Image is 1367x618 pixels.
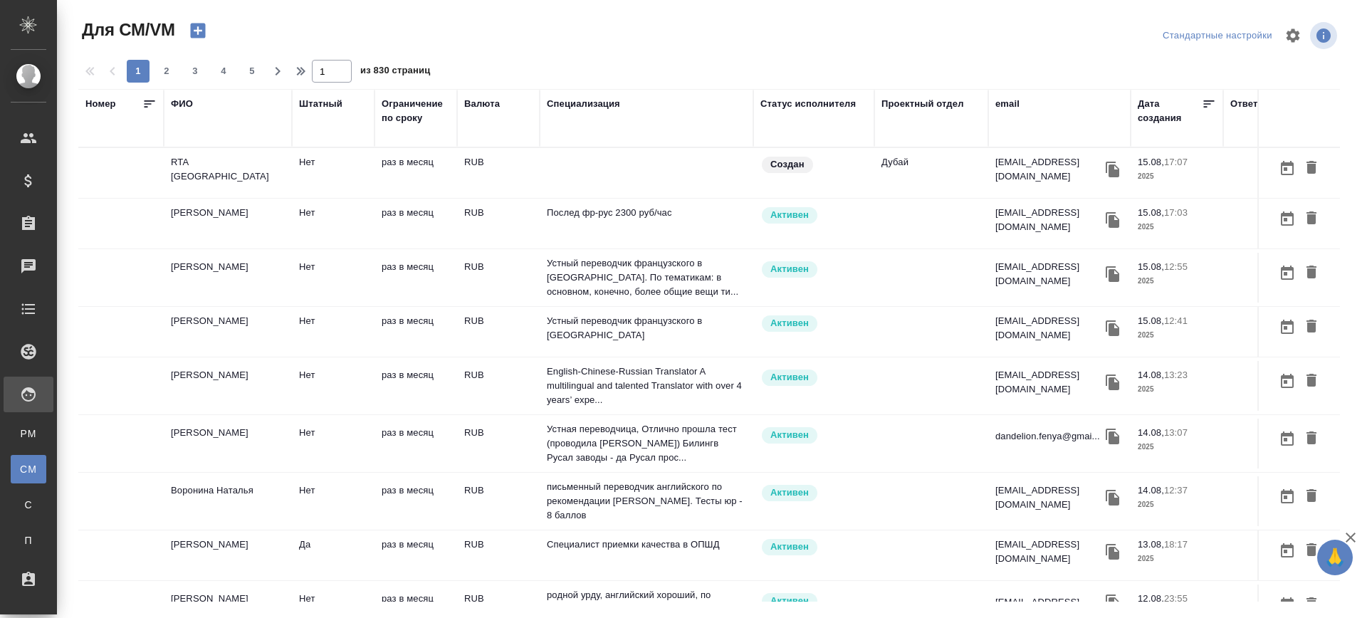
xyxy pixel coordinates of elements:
a: PM [11,419,46,448]
a: С [11,491,46,519]
td: раз в месяц [375,307,457,357]
button: Открыть календарь загрузки [1275,483,1299,510]
p: [EMAIL_ADDRESS][DOMAIN_NAME] [995,538,1102,566]
p: 15.08, [1138,261,1164,272]
td: Нет [292,253,375,303]
td: Нет [292,148,375,198]
button: Удалить [1299,538,1324,564]
div: Рядовой исполнитель: назначай с учетом рейтинга [760,483,867,503]
td: [PERSON_NAME] [164,253,292,303]
button: Открыть календарь загрузки [1275,155,1299,182]
td: Нет [292,476,375,526]
div: split button [1159,25,1276,47]
p: Активен [770,428,809,442]
p: 13:23 [1164,370,1188,380]
p: Устный переводчик французского в [GEOGRAPHIC_DATA]. По тематикам: в основном, конечно, более общи... [547,256,746,299]
button: Скопировать [1102,318,1124,339]
p: письменный переводчик английского по рекомендации [PERSON_NAME]. Тесты юр - 8 баллов [547,480,746,523]
p: 2025 [1138,552,1216,566]
td: [PERSON_NAME] [164,530,292,580]
td: [PERSON_NAME] [164,307,292,357]
button: Открыть календарь загрузки [1275,260,1299,286]
td: раз в месяц [375,148,457,198]
div: email [995,97,1020,111]
button: Удалить [1299,368,1324,394]
p: 18:17 [1164,539,1188,550]
td: раз в месяц [375,253,457,303]
p: English-Chinese-Russian Translator A multilingual and talented Translator with over 4 years’ expe... [547,365,746,407]
div: Валюта [464,97,500,111]
span: П [18,533,39,548]
span: 2 [155,64,178,78]
span: 5 [241,64,263,78]
div: Статус исполнителя [760,97,856,111]
div: ФИО [171,97,193,111]
div: Рядовой исполнитель: назначай с учетом рейтинга [760,426,867,445]
div: Рядовой исполнитель: назначай с учетом рейтинга [760,314,867,333]
p: [EMAIL_ADDRESS][DOMAIN_NAME] [995,155,1102,184]
div: Рядовой исполнитель: назначай с учетом рейтинга [760,368,867,387]
p: Послед фр-рус 2300 руб/час [547,206,746,220]
p: 17:03 [1164,207,1188,218]
p: Специалист приемки качества в ОПШД [547,538,746,552]
p: Устный переводчик французского в [GEOGRAPHIC_DATA] [547,314,746,342]
button: Открыть календарь загрузки [1275,426,1299,452]
td: RUB [457,307,540,357]
button: Создать [181,19,215,43]
p: 23:55 [1164,593,1188,604]
div: Номер [85,97,116,111]
p: 2025 [1138,220,1216,234]
td: Воронина Наталья [164,476,292,526]
td: Да [292,530,375,580]
p: Активен [770,540,809,554]
div: Рядовой исполнитель: назначай с учетом рейтинга [760,260,867,279]
p: [EMAIL_ADDRESS][DOMAIN_NAME] [995,368,1102,397]
td: [PERSON_NAME] [164,199,292,248]
button: Удалить [1299,426,1324,452]
p: [EMAIL_ADDRESS][DOMAIN_NAME] [995,483,1102,512]
p: 12:37 [1164,485,1188,496]
p: 15.08, [1138,157,1164,167]
p: 13:07 [1164,427,1188,438]
p: 2025 [1138,274,1216,288]
td: RUB [457,476,540,526]
button: Удалить [1299,592,1324,618]
p: Создан [770,157,805,172]
div: Штатный [299,97,342,111]
td: раз в месяц [375,530,457,580]
td: раз в месяц [375,419,457,468]
button: Скопировать [1102,426,1124,447]
button: Скопировать [1102,592,1124,613]
td: [PERSON_NAME] [164,419,292,468]
button: Открыть календарь загрузки [1275,314,1299,340]
p: 2025 [1138,498,1216,512]
a: П [11,526,46,555]
button: 🙏 [1317,540,1353,575]
td: RUB [457,199,540,248]
p: 14.08, [1138,370,1164,380]
p: Устная переводчица, Отлично прошла тест (проводила [PERSON_NAME]) Билингв Русал заводы - да Русал... [547,422,746,465]
div: Рядовой исполнитель: назначай с учетом рейтинга [760,592,867,611]
p: 2025 [1138,440,1216,454]
td: раз в месяц [375,361,457,411]
td: [PERSON_NAME] [164,361,292,411]
button: Скопировать [1102,372,1124,393]
p: 17:07 [1164,157,1188,167]
span: 🙏 [1323,543,1347,572]
p: Активен [770,370,809,384]
div: Проектный отдел [881,97,964,111]
p: 15.08, [1138,207,1164,218]
td: RUB [457,361,540,411]
span: Посмотреть информацию [1310,22,1340,49]
div: Рядовой исполнитель: назначай с учетом рейтинга [760,206,867,225]
span: Для СМ/VM [78,19,175,41]
div: Рядовой исполнитель: назначай с учетом рейтинга [760,538,867,557]
p: Активен [770,486,809,500]
p: 2025 [1138,169,1216,184]
button: 2 [155,60,178,83]
span: из 830 страниц [360,62,430,83]
button: Открыть календарь загрузки [1275,368,1299,394]
td: Нет [292,307,375,357]
td: Нет [292,361,375,411]
p: 15.08, [1138,315,1164,326]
